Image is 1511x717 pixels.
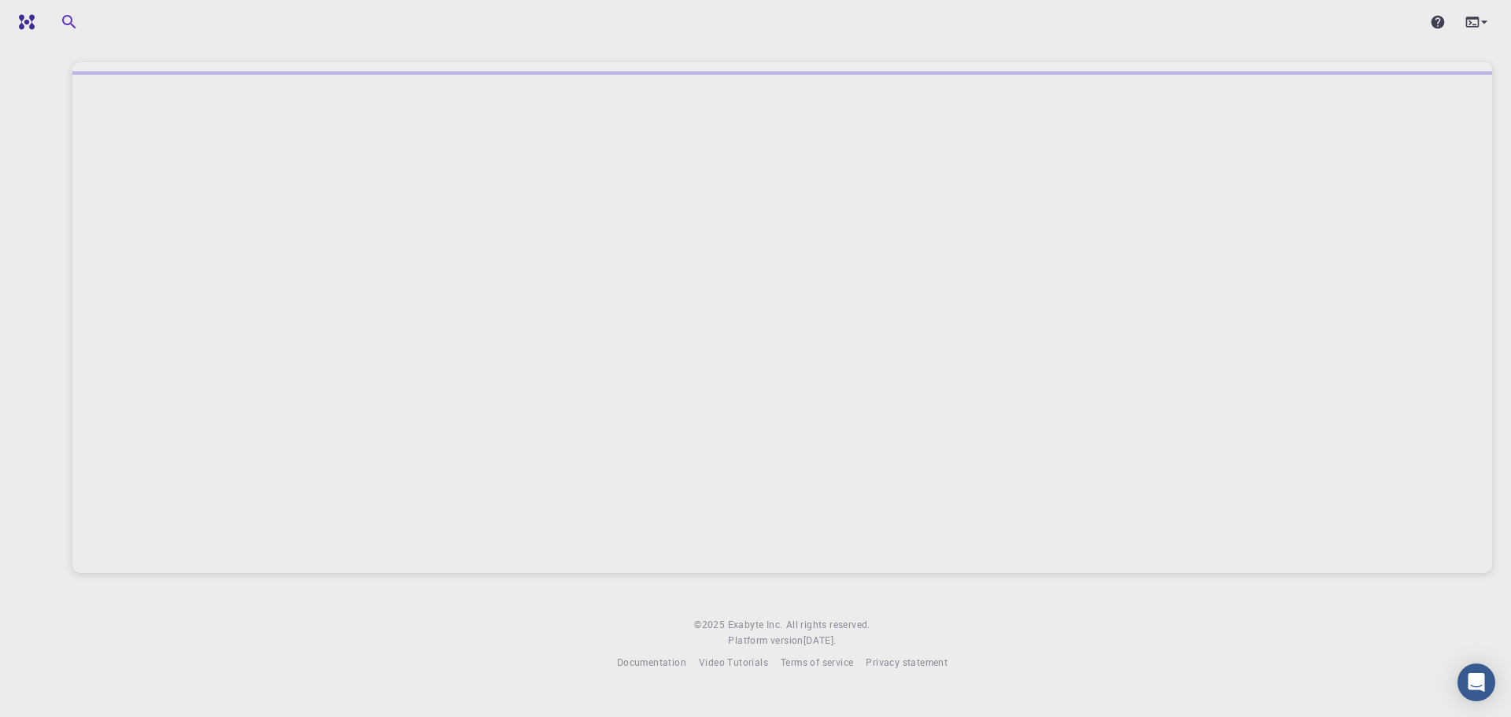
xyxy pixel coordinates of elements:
span: All rights reserved. [786,617,870,633]
span: Documentation [617,656,686,668]
span: Terms of service [781,656,853,668]
a: Video Tutorials [699,655,768,671]
a: Terms of service [781,655,853,671]
span: Video Tutorials [699,656,768,668]
a: Privacy statement [866,655,948,671]
div: Open Intercom Messenger [1457,663,1495,701]
a: Exabyte Inc. [728,617,783,633]
span: Platform version [728,633,803,649]
span: © 2025 [694,617,727,633]
span: Privacy statement [866,656,948,668]
a: [DATE]. [804,633,837,649]
span: [DATE] . [804,634,837,646]
a: Documentation [617,655,686,671]
span: Exabyte Inc. [728,618,783,630]
img: logo [13,14,35,30]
